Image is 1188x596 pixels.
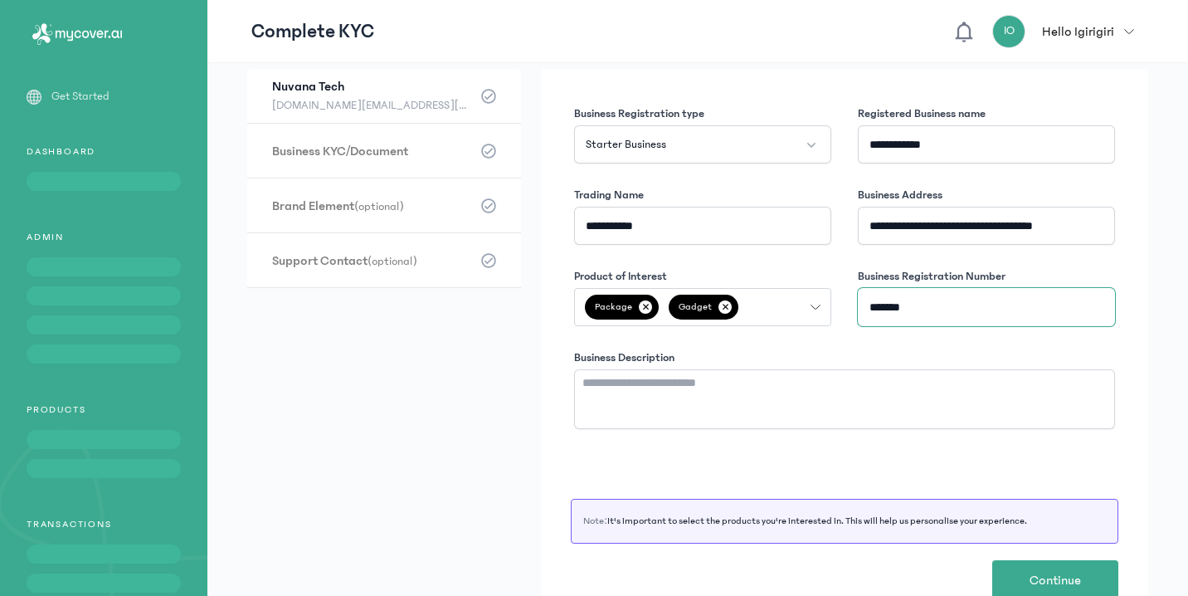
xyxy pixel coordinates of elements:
span: (optional) [368,255,417,268]
span: [DOMAIN_NAME][EMAIL_ADDRESS][DOMAIN_NAME] || 09011198133 [272,95,471,115]
p: Hello Igirigiri [1042,22,1114,42]
label: Trading Name [574,187,644,203]
span: Starter Business [586,136,666,153]
h3: Nuvana Tech [272,77,471,95]
p: Get Started [51,88,110,105]
label: Business Registration Number [858,268,1005,285]
label: Business Address [858,187,942,203]
button: IOHello Igirigiri [992,15,1144,48]
button: Starter Business [574,125,831,164]
label: Business Registration type [574,105,704,122]
span: Package [585,295,659,320]
p: ✕ [639,300,652,314]
button: Package✕Gadget✕ [574,288,831,326]
span: Gadget [669,295,738,320]
p: ✕ [718,300,732,314]
label: Product of Interest [574,268,667,285]
p: Note: [583,515,1106,528]
h3: Business KYC/Document [272,142,471,160]
label: Business Description [574,349,674,366]
span: It's important to select the products you're interested in. This will help us personalise your ex... [607,515,1027,526]
div: IO [992,15,1025,48]
span: (optional) [354,200,404,213]
label: Registered Business name [858,105,986,122]
p: Complete KYC [251,18,374,45]
h3: Support Contact [272,252,471,270]
span: Continue [1030,570,1081,590]
h3: Brand Element [272,197,471,215]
